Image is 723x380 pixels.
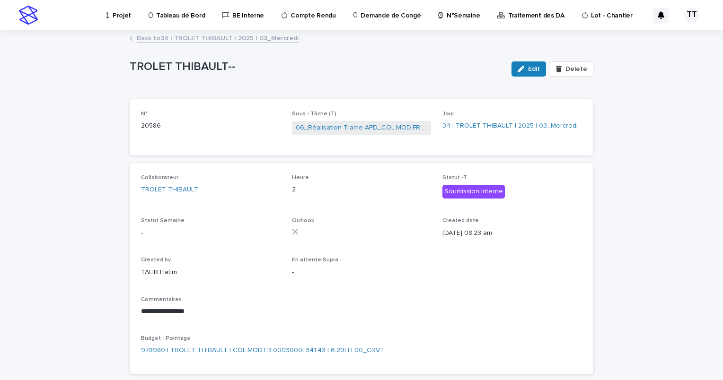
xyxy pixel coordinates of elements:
[565,66,587,72] span: Delete
[292,218,314,224] span: Outlook
[141,297,182,302] span: Commentaires
[528,66,540,72] span: Edit
[141,336,191,341] span: Budget - Pointage
[292,268,432,277] p: -
[141,257,171,263] span: Created by
[141,185,198,195] a: TROLET THIBAULT
[292,185,432,195] p: 2
[292,175,309,181] span: Heure
[684,8,699,23] div: TT
[442,121,578,131] a: 34 | TROLET THIBAULT | 2025 | 03_Mercredi
[141,345,384,355] a: 978980 | TROLET THIBAULT | COL.MOD.FR.0003000| 341.43 | 6.29H | 00_CRVT
[442,185,505,199] div: Soumission Interne
[19,6,38,25] img: stacker-logo-s-only.png
[442,228,582,238] p: [DATE] 08:23 am
[141,175,178,181] span: Collaborateur
[442,111,454,117] span: Jour
[141,121,281,131] p: 20586
[550,61,593,77] button: Delete
[141,218,185,224] span: Statut Semaine
[141,268,281,277] p: TALIB Hatim
[292,111,336,117] span: Sous - Tâche (T)
[141,228,281,238] p: -
[442,175,467,181] span: Statut -T
[130,60,504,74] p: TROLET THIBAULT--
[141,111,148,117] span: N°
[511,61,546,77] button: Edit
[137,32,299,43] a: Back to34 | TROLET THIBAULT | 2025 | 03_Mercredi
[292,257,338,263] span: En attente Supra
[296,123,428,133] a: 06_Réalisation Trame APD_COL.MOD.FR.0003000
[442,218,479,224] span: Created date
